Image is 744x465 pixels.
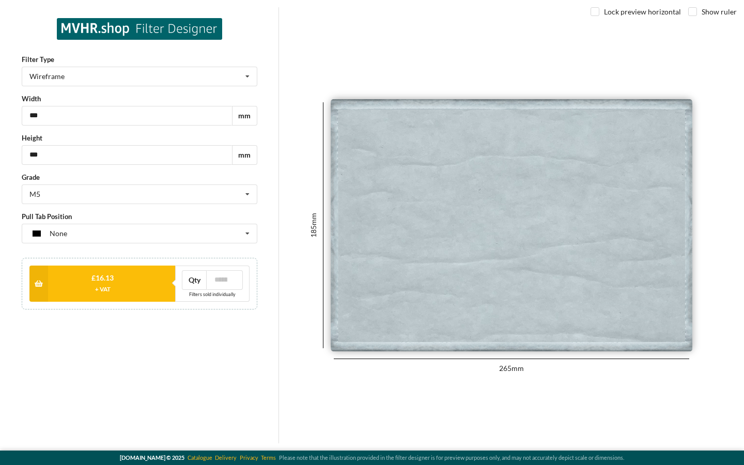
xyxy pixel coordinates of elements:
[22,54,257,65] label: Filter Type
[189,292,236,297] div: Filters sold individually
[182,270,207,290] div: Qty
[40,274,165,282] div: £ 16.13
[240,454,258,461] a: Privacy
[198,213,430,238] div: 185 mm
[22,211,257,222] label: Pull Tab Position
[261,454,276,461] a: Terms
[29,191,40,198] div: M5
[29,230,67,237] div: None
[279,454,624,461] span: Please note that the illustration provided in the filter designer is for preview purposes only, a...
[232,106,257,126] div: mm
[22,94,257,104] label: Width
[341,363,682,374] div: 265 mm
[22,172,257,182] label: Grade
[29,266,250,302] div: £16.13+ VATQtyFilters sold individually
[188,454,212,461] a: Catalogue
[215,454,237,461] a: Delivery
[29,73,65,80] div: Wireframe
[232,145,257,165] div: mm
[29,266,176,302] button: £16.13+ VAT
[95,285,111,292] span: + VAT
[120,454,184,461] b: [DOMAIN_NAME] © 2025
[29,226,44,241] img: none.png
[591,7,681,16] label: Lock preview horizontal
[22,133,257,143] label: Height
[57,18,222,40] img: MVHR.shop logo
[688,7,737,16] label: Show ruler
